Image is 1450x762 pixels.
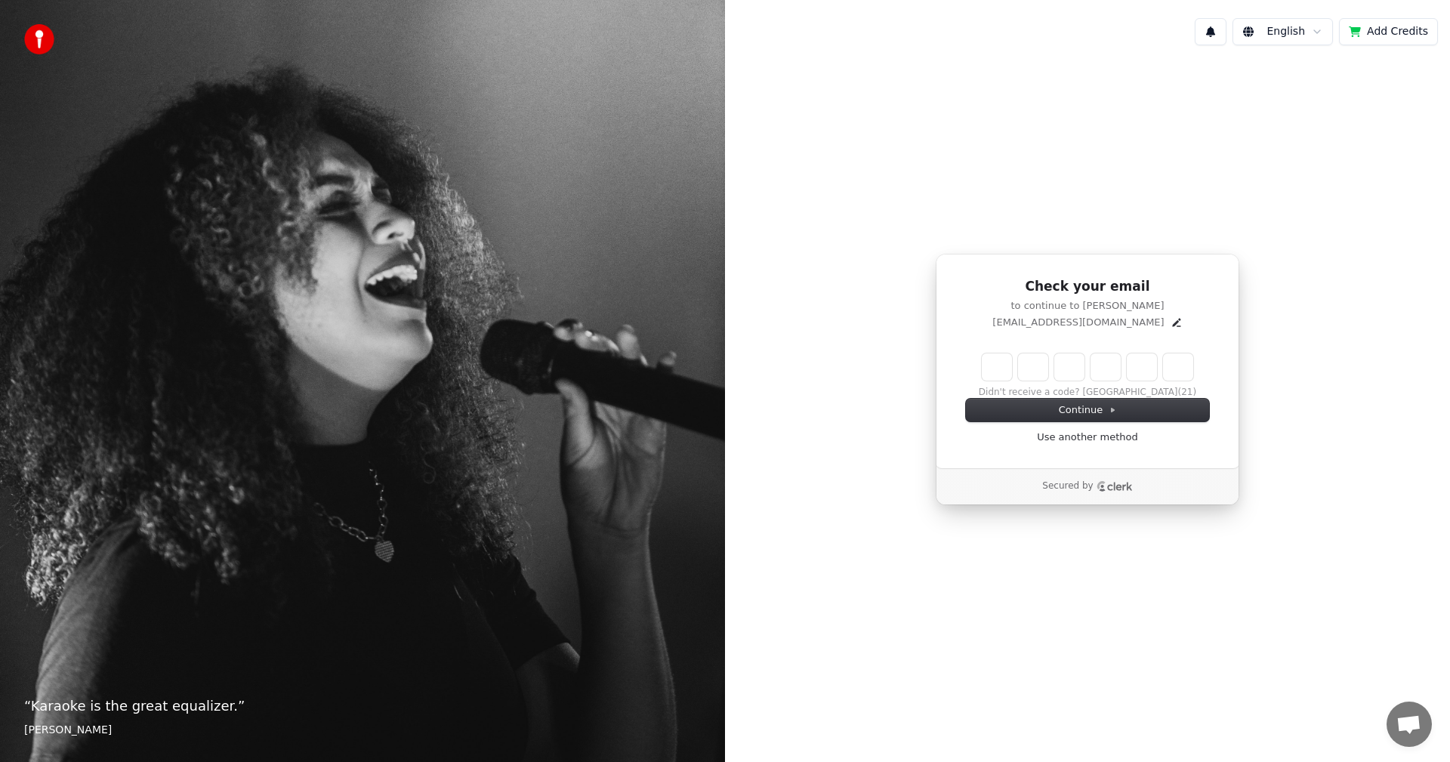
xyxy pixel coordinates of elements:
p: [EMAIL_ADDRESS][DOMAIN_NAME] [992,316,1164,329]
input: Enter verification code [982,353,1193,381]
a: Use another method [1037,430,1138,444]
button: Edit [1171,316,1183,329]
p: Secured by [1042,480,1093,492]
button: Add Credits [1339,18,1438,45]
span: Continue [1059,403,1116,417]
a: Clerk logo [1097,481,1133,492]
footer: [PERSON_NAME] [24,723,701,738]
a: Open chat [1387,702,1432,747]
p: to continue to [PERSON_NAME] [966,299,1209,313]
h1: Check your email [966,278,1209,296]
p: “ Karaoke is the great equalizer. ” [24,696,701,717]
img: youka [24,24,54,54]
button: Continue [966,399,1209,421]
